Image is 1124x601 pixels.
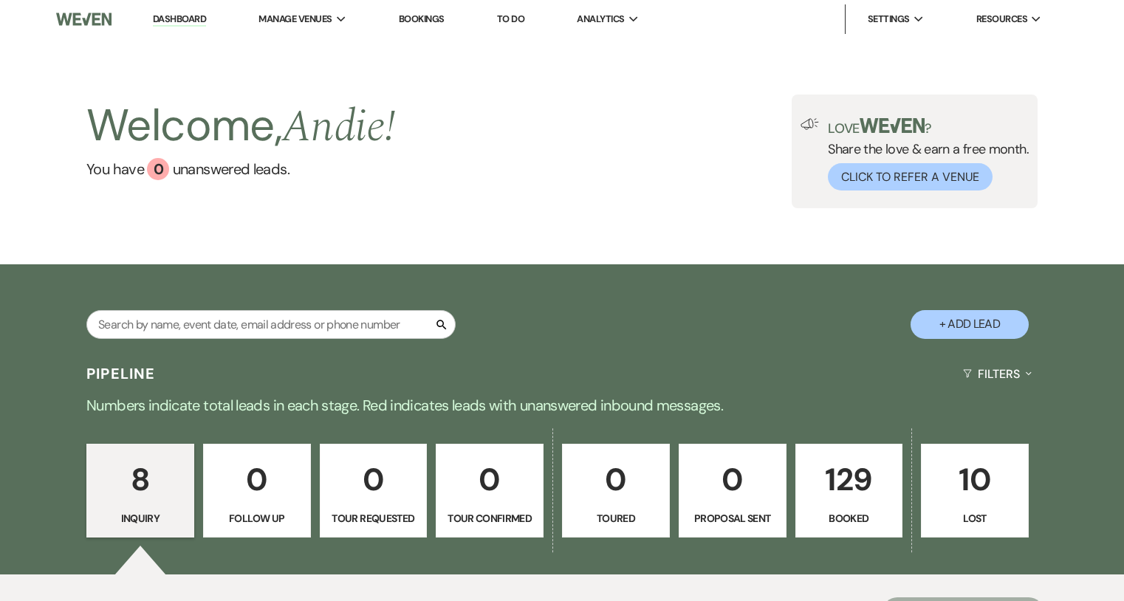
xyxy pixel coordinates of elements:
div: 0 [147,158,169,180]
p: Follow Up [213,510,301,526]
p: 129 [805,455,894,504]
p: Toured [572,510,660,526]
a: 8Inquiry [86,444,194,538]
button: Filters [957,354,1038,394]
a: 0Proposal Sent [679,444,787,538]
p: Tour Requested [329,510,418,526]
p: 0 [445,455,534,504]
a: Bookings [399,13,445,25]
a: To Do [497,13,524,25]
a: 129Booked [795,444,903,538]
p: Booked [805,510,894,526]
p: 10 [931,455,1019,504]
input: Search by name, event date, email address or phone number [86,310,456,339]
button: Click to Refer a Venue [828,163,993,190]
span: Manage Venues [258,12,332,27]
span: Settings [868,12,910,27]
p: Numbers indicate total leads in each stage. Red indicates leads with unanswered inbound messages. [30,394,1094,417]
a: 0Tour Confirmed [436,444,544,538]
button: + Add Lead [911,310,1029,339]
a: 10Lost [921,444,1029,538]
span: Resources [976,12,1027,27]
img: Weven Logo [56,4,112,35]
a: 0Toured [562,444,670,538]
p: 8 [96,455,185,504]
p: 0 [572,455,660,504]
a: Dashboard [153,13,206,27]
p: 0 [688,455,777,504]
img: weven-logo-green.svg [860,118,925,133]
span: Andie ! [282,93,395,161]
p: 0 [329,455,418,504]
a: 0Tour Requested [320,444,428,538]
p: Inquiry [96,510,185,526]
img: loud-speaker-illustration.svg [801,118,819,130]
div: Share the love & earn a free month. [819,118,1029,190]
a: 0Follow Up [203,444,311,538]
p: Proposal Sent [688,510,777,526]
p: 0 [213,455,301,504]
a: You have 0 unanswered leads. [86,158,395,180]
h2: Welcome, [86,95,395,158]
p: Tour Confirmed [445,510,534,526]
p: Lost [931,510,1019,526]
p: Love ? [828,118,1029,135]
h3: Pipeline [86,363,156,384]
span: Analytics [577,12,624,27]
